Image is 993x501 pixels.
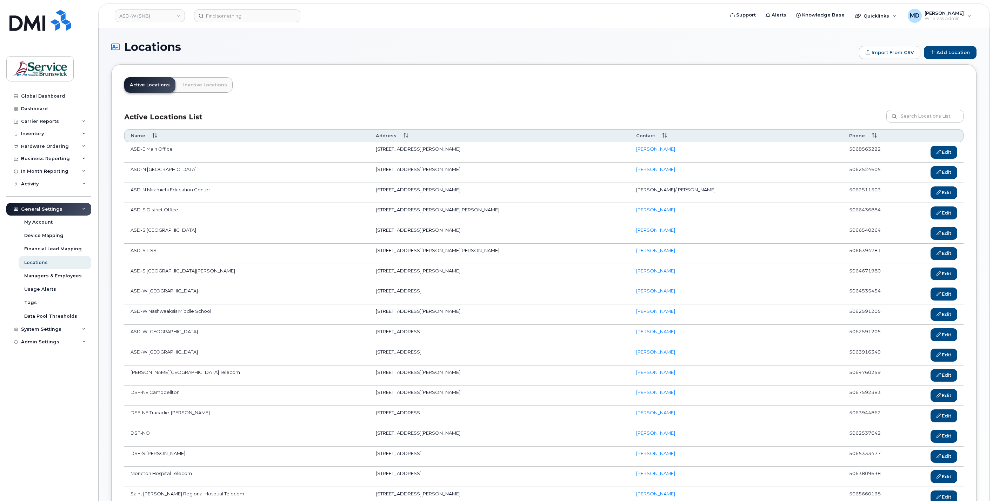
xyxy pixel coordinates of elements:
[369,426,630,447] td: [STREET_ADDRESS][PERSON_NAME]
[369,142,630,163] td: [STREET_ADDRESS][PERSON_NAME]
[843,385,907,406] td: 5067592383
[124,223,369,244] td: ASD-S [GEOGRAPHIC_DATA]
[124,467,369,487] td: Moncton Hospital Telecom
[843,183,907,203] td: 5062511503
[843,426,907,447] td: 5062537642
[369,385,630,406] td: [STREET_ADDRESS][PERSON_NAME]
[931,328,958,341] a: Edit
[924,46,977,59] a: Add Location
[843,365,907,386] td: 5064760259
[843,467,907,487] td: 5063809638
[636,389,675,395] a: [PERSON_NAME]
[843,142,907,163] td: 5068563222
[124,183,369,203] td: ASD-N Miramichi Education Center
[124,426,369,447] td: DSF-NO
[843,129,907,142] th: Phone: activate to sort column ascending
[843,163,907,183] td: 5062524605
[124,325,369,345] td: ASD-W [GEOGRAPHIC_DATA]
[931,470,958,483] a: Edit
[124,365,369,386] td: [PERSON_NAME][GEOGRAPHIC_DATA] Telecom
[636,207,675,212] a: [PERSON_NAME]
[843,284,907,304] td: 5064535454
[636,410,675,415] a: [PERSON_NAME]
[636,308,675,314] a: [PERSON_NAME]
[369,467,630,487] td: [STREET_ADDRESS]
[843,223,907,244] td: 5066540264
[859,46,920,59] form: Import From CSV
[369,244,630,264] td: [STREET_ADDRESS][PERSON_NAME][PERSON_NAME]
[369,223,630,244] td: [STREET_ADDRESS][PERSON_NAME]
[843,264,907,284] td: 5064671980
[369,163,630,183] td: [STREET_ADDRESS][PERSON_NAME]
[931,389,958,402] a: Edit
[931,166,958,179] a: Edit
[886,110,964,123] input: Search Locations List...
[931,247,958,260] a: Edit
[124,112,202,122] h3: Active Locations List
[636,268,675,273] a: [PERSON_NAME]
[369,406,630,426] td: [STREET_ADDRESS]
[124,77,175,93] a: Active Locations
[636,166,675,172] a: [PERSON_NAME]
[636,146,675,152] a: [PERSON_NAME]
[636,491,675,496] a: [PERSON_NAME]
[931,430,958,443] a: Edit
[124,264,369,284] td: ASD-S [GEOGRAPHIC_DATA][PERSON_NAME]
[369,264,630,284] td: [STREET_ADDRESS][PERSON_NAME]
[124,244,369,264] td: ASD-S ITSS
[843,345,907,365] td: 5063916349
[124,284,369,304] td: ASD-W [GEOGRAPHIC_DATA]
[931,268,958,281] a: Edit
[636,470,675,476] a: [PERSON_NAME]
[636,430,675,436] a: [PERSON_NAME]
[931,450,958,463] a: Edit
[843,203,907,223] td: 5066436884
[111,41,855,53] h1: Locations
[931,288,958,301] a: Edit
[630,183,843,203] td: [PERSON_NAME]/[PERSON_NAME]
[178,77,233,93] a: Inactive Locations
[931,186,958,199] a: Edit
[124,345,369,365] td: ASD-W [GEOGRAPHIC_DATA]
[931,227,958,240] a: Edit
[369,183,630,203] td: [STREET_ADDRESS][PERSON_NAME]
[369,304,630,325] td: [STREET_ADDRESS][PERSON_NAME]
[636,450,675,456] a: [PERSON_NAME]
[124,142,369,163] td: ASD-E Main Office
[124,129,369,142] th: Name: activate to sort column ascending
[369,447,630,467] td: [STREET_ADDRESS]
[124,385,369,406] td: DSF-NE Campbellton
[843,406,907,426] td: 5063944862
[931,349,958,362] a: Edit
[931,369,958,382] a: Edit
[636,227,675,233] a: [PERSON_NAME]
[124,203,369,223] td: ASD-S District Office
[843,304,907,325] td: 5062591205
[931,308,958,321] a: Edit
[843,325,907,345] td: 5062591205
[369,345,630,365] td: [STREET_ADDRESS]
[124,304,369,325] td: ASD-W Nashwaaksis Middle School
[369,203,630,223] td: [STREET_ADDRESS][PERSON_NAME][PERSON_NAME]
[636,329,675,334] a: [PERSON_NAME]
[931,409,958,422] a: Edit
[843,447,907,467] td: 5065333477
[124,406,369,426] td: DSF-NE Tracadie-[PERSON_NAME]
[630,129,843,142] th: Contact: activate to sort column ascending
[636,248,675,253] a: [PERSON_NAME]
[369,284,630,304] td: [STREET_ADDRESS]
[636,369,675,375] a: [PERSON_NAME]
[124,163,369,183] td: ASD-N [GEOGRAPHIC_DATA]
[931,146,958,159] a: Edit
[369,325,630,345] td: [STREET_ADDRESS]
[636,349,675,355] a: [PERSON_NAME]
[931,206,958,219] a: Edit
[843,244,907,264] td: 5066394781
[124,447,369,467] td: DSF-S [PERSON_NAME]
[369,129,630,142] th: Address: activate to sort column ascending
[636,288,675,294] a: [PERSON_NAME]
[369,365,630,386] td: [STREET_ADDRESS][PERSON_NAME]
